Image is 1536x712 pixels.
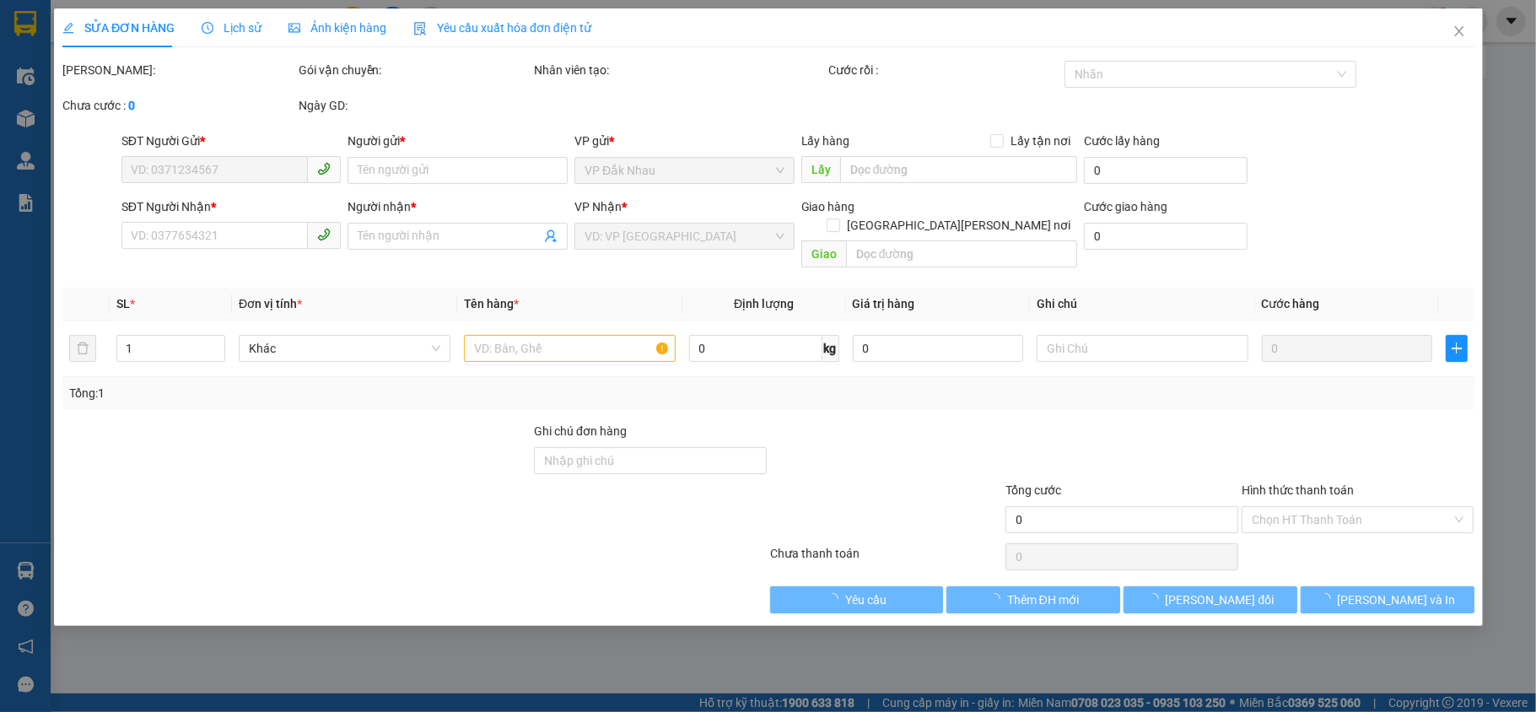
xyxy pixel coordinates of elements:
[317,162,331,175] span: phone
[464,335,676,362] input: VD: Bàn, Ghế
[828,61,1061,79] div: Cước rồi :
[62,22,74,34] span: edit
[1337,591,1455,609] span: [PERSON_NAME] và In
[121,132,342,150] div: SĐT Người Gửi
[348,132,568,150] div: Người gửi
[413,21,591,35] span: Yêu cầu xuất hóa đơn điện tử
[845,240,1077,267] input: Dọc đường
[734,297,794,310] span: Định lượng
[1261,297,1319,310] span: Cước hàng
[585,158,784,183] span: VP Đắk Nhau
[1124,586,1297,613] button: [PERSON_NAME] đổi
[202,21,261,35] span: Lịch sử
[768,544,1004,574] div: Chưa thanh toán
[69,335,96,362] button: delete
[845,591,887,609] span: Yêu cầu
[1037,335,1248,362] input: Ghi Chú
[827,593,845,605] span: loading
[1435,8,1482,56] button: Close
[534,61,825,79] div: Nhân viên tạo:
[988,593,1006,605] span: loading
[298,96,531,115] div: Ngày GD:
[946,586,1120,613] button: Thêm ĐH mới
[239,297,302,310] span: Đơn vị tính
[1006,591,1078,609] span: Thêm ĐH mới
[62,21,175,35] span: SỬA ĐƠN HÀNG
[298,61,531,79] div: Gói vận chuyển:
[544,229,558,243] span: user-add
[317,228,331,241] span: phone
[852,297,914,310] span: Giá trị hàng
[464,297,519,310] span: Tên hàng
[288,22,300,34] span: picture
[249,336,440,361] span: Khác
[800,134,849,148] span: Lấy hàng
[1261,335,1431,362] input: 0
[574,132,795,150] div: VP gửi
[770,586,944,613] button: Yêu cầu
[534,447,767,474] input: Ghi chú đơn hàng
[62,61,295,79] div: [PERSON_NAME]:
[288,21,386,35] span: Ảnh kiện hàng
[1447,342,1467,355] span: plus
[1005,483,1061,497] span: Tổng cước
[348,197,568,216] div: Người nhận
[202,22,213,34] span: clock-circle
[1318,593,1337,605] span: loading
[62,96,295,115] div: Chưa cước :
[800,200,854,213] span: Giao hàng
[1084,223,1247,250] input: Cước giao hàng
[822,335,838,362] span: kg
[1084,200,1167,213] label: Cước giao hàng
[800,240,845,267] span: Giao
[1446,335,1468,362] button: plus
[839,156,1077,183] input: Dọc đường
[534,424,627,438] label: Ghi chú đơn hàng
[116,297,129,310] span: SL
[574,200,622,213] span: VP Nhận
[1242,483,1354,497] label: Hình thức thanh toán
[69,384,594,402] div: Tổng: 1
[800,156,839,183] span: Lấy
[1301,586,1474,613] button: [PERSON_NAME] và In
[1030,288,1255,321] th: Ghi chú
[1165,591,1274,609] span: [PERSON_NAME] đổi
[128,99,135,112] b: 0
[1084,157,1247,184] input: Cước lấy hàng
[840,216,1077,235] span: [GEOGRAPHIC_DATA][PERSON_NAME] nơi
[121,197,342,216] div: SĐT Người Nhận
[1004,132,1077,150] span: Lấy tận nơi
[413,22,427,35] img: icon
[1084,134,1160,148] label: Cước lấy hàng
[1146,593,1165,605] span: loading
[1452,24,1465,38] span: close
